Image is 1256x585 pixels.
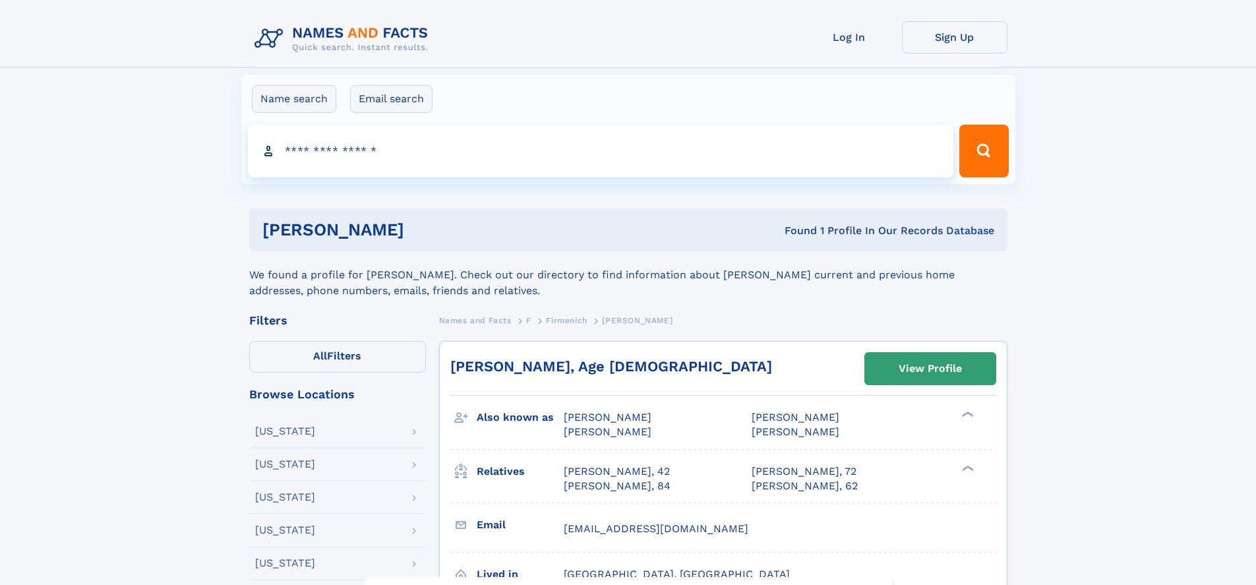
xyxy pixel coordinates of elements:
[249,341,426,373] label: Filters
[439,312,512,328] a: Names and Facts
[564,522,748,535] span: [EMAIL_ADDRESS][DOMAIN_NAME]
[959,410,974,419] div: ❯
[255,426,315,437] div: [US_STATE]
[564,411,651,423] span: [PERSON_NAME]
[255,492,315,503] div: [US_STATE]
[902,21,1007,53] a: Sign Up
[959,464,974,472] div: ❯
[594,224,994,238] div: Found 1 Profile In Our Records Database
[752,425,839,438] span: [PERSON_NAME]
[796,21,902,53] a: Log In
[477,514,564,536] h3: Email
[865,353,996,385] a: View Profile
[752,479,858,493] a: [PERSON_NAME], 62
[602,316,673,325] span: [PERSON_NAME]
[255,459,315,470] div: [US_STATE]
[249,251,1007,299] div: We found a profile for [PERSON_NAME]. Check out our directory to find information about [PERSON_N...
[249,21,439,57] img: Logo Names and Facts
[450,358,772,375] a: [PERSON_NAME], Age [DEMOGRAPHIC_DATA]
[477,406,564,429] h3: Also known as
[249,315,426,326] div: Filters
[526,312,531,328] a: F
[752,464,856,479] a: [PERSON_NAME], 72
[255,558,315,569] div: [US_STATE]
[752,411,839,423] span: [PERSON_NAME]
[899,354,962,384] div: View Profile
[252,85,336,113] label: Name search
[546,316,587,325] span: Firmenich
[546,312,587,328] a: Firmenich
[959,125,1008,177] button: Search Button
[564,568,790,580] span: [GEOGRAPHIC_DATA], [GEOGRAPHIC_DATA]
[564,464,670,479] a: [PERSON_NAME], 42
[526,316,531,325] span: F
[477,460,564,483] h3: Relatives
[262,222,595,238] h1: [PERSON_NAME]
[564,425,651,438] span: [PERSON_NAME]
[350,85,433,113] label: Email search
[248,125,954,177] input: search input
[249,388,426,400] div: Browse Locations
[564,479,671,493] a: [PERSON_NAME], 84
[255,525,315,536] div: [US_STATE]
[313,350,327,362] span: All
